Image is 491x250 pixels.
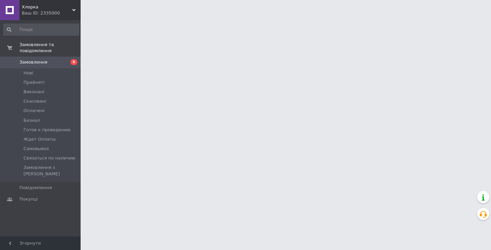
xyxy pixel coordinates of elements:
span: Безнал [24,117,40,123]
span: Хлорка [22,4,72,10]
input: Пошук [3,24,79,36]
span: Скасовані [24,98,46,104]
span: Замовлення та повідомлення [19,42,81,54]
span: Повідомлення [19,185,52,191]
span: Покупці [19,196,38,202]
div: Ваш ID: 2335000 [22,10,81,16]
span: Нові [24,70,33,76]
span: Виконані [24,89,44,95]
span: Ждет Оплаты [24,136,56,142]
span: Самовывоз [24,146,49,152]
span: Оплачені [24,108,45,114]
span: 5 [71,59,77,65]
span: Замовлення [19,59,47,65]
span: Прийняті [24,79,44,85]
span: Связаться по наличию [24,155,76,161]
span: Замовлення з [PERSON_NAME] [24,165,79,177]
span: Готов к проведению [24,127,71,133]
